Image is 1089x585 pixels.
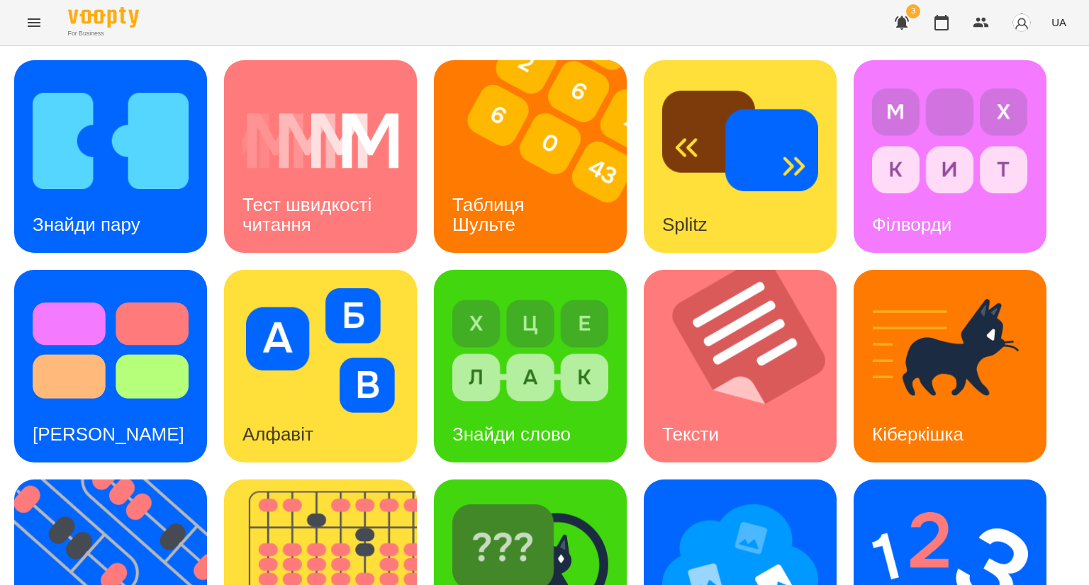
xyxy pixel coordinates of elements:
img: Тексти [644,270,854,462]
h3: Таблиця Шульте [452,194,530,234]
a: КіберкішкаКіберкішка [854,270,1046,462]
h3: [PERSON_NAME] [33,424,184,445]
h3: Філворди [872,214,951,235]
img: Філворди [872,79,1028,203]
h3: Кіберкішка [872,424,964,445]
a: АлфавітАлфавіт [224,270,417,462]
a: Тест швидкості читанняТест швидкості читання [224,60,417,253]
a: Таблиця ШультеТаблиця Шульте [434,60,627,253]
img: Знайди слово [452,288,608,413]
h3: Знайди пару [33,214,140,235]
a: ФілвордиФілворди [854,60,1046,253]
h3: Тест швидкості читання [242,194,376,234]
img: avatar_s.png [1012,13,1032,33]
img: Тест швидкості читання [242,79,398,203]
h3: Знайди слово [452,424,571,445]
span: For Business [68,29,139,38]
a: Знайди паруЗнайди пару [14,60,207,253]
h3: Тексти [662,424,719,445]
img: Voopty Logo [68,7,139,28]
img: Тест Струпа [33,288,189,413]
h3: Splitz [662,214,708,235]
h3: Алфавіт [242,424,313,445]
img: Кіберкішка [872,288,1028,413]
span: UA [1051,15,1066,30]
button: UA [1046,9,1072,35]
a: SplitzSplitz [644,60,837,253]
a: Знайди словоЗнайди слово [434,270,627,462]
img: Алфавіт [242,288,398,413]
img: Таблиця Шульте [434,60,644,253]
a: ТекстиТексти [644,270,837,462]
button: Menu [17,6,51,40]
span: 3 [906,4,920,18]
img: Знайди пару [33,79,189,203]
a: Тест Струпа[PERSON_NAME] [14,270,207,462]
img: Splitz [662,79,818,203]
